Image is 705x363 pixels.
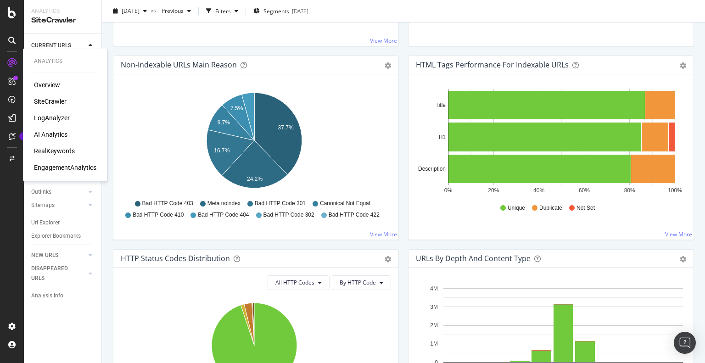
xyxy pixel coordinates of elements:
[385,256,391,262] div: gear
[680,256,686,262] div: gear
[19,132,28,140] div: Tooltip anchor
[250,4,312,18] button: Segments[DATE]
[674,332,696,354] div: Open Intercom Messenger
[121,89,388,195] svg: A chart.
[34,97,67,106] a: SiteCrawler
[430,304,438,310] text: 3M
[31,218,95,228] a: Url Explorer
[202,4,242,18] button: Filters
[320,200,370,207] span: Canonical Not Equal
[668,187,682,194] text: 100%
[416,254,531,263] div: URLs by Depth and Content Type
[230,105,243,112] text: 7.5%
[34,146,75,156] a: RealKeywords
[263,7,289,15] span: Segments
[34,163,96,172] a: EngagementAnalytics
[275,279,314,286] span: All HTTP Codes
[370,37,397,45] a: View More
[665,230,692,238] a: View More
[268,275,330,290] button: All HTTP Codes
[340,279,376,286] span: By HTTP Code
[122,7,140,15] span: 2025 Sep. 29th
[416,60,569,69] div: HTML Tags Performance for Indexable URLs
[539,204,562,212] span: Duplicate
[430,285,438,292] text: 4M
[680,62,686,69] div: gear
[31,201,86,210] a: Sitemaps
[31,264,86,283] a: DISAPPEARED URLS
[439,134,446,140] text: H1
[508,204,525,212] span: Unique
[142,200,193,207] span: Bad HTTP Code 403
[31,291,95,301] a: Analysis Info
[31,187,86,197] a: Outlinks
[34,113,70,123] a: LogAnalyzer
[31,251,86,260] a: NEW URLS
[430,322,438,329] text: 2M
[31,41,71,50] div: CURRENT URLS
[207,200,241,207] span: Meta noindex
[31,231,95,241] a: Explorer Bookmarks
[329,211,380,219] span: Bad HTTP Code 422
[579,187,590,194] text: 60%
[121,60,237,69] div: Non-Indexable URLs Main Reason
[488,187,499,194] text: 20%
[255,200,306,207] span: Bad HTTP Code 301
[31,218,60,228] div: Url Explorer
[158,7,184,15] span: Previous
[31,251,58,260] div: NEW URLS
[133,211,184,219] span: Bad HTTP Code 410
[31,201,55,210] div: Sitemaps
[247,176,263,182] text: 24.2%
[198,211,249,219] span: Bad HTTP Code 404
[385,62,391,69] div: gear
[31,291,63,301] div: Analysis Info
[430,341,438,347] text: 1M
[31,231,81,241] div: Explorer Bookmarks
[215,7,231,15] div: Filters
[109,4,151,18] button: [DATE]
[31,264,78,283] div: DISAPPEARED URLS
[332,275,391,290] button: By HTTP Code
[436,102,446,108] text: Title
[31,41,86,50] a: CURRENT URLS
[444,187,453,194] text: 0%
[34,80,60,89] a: Overview
[533,187,544,194] text: 40%
[31,15,94,26] div: SiteCrawler
[158,4,195,18] button: Previous
[214,147,229,154] text: 16.7%
[31,187,51,197] div: Outlinks
[418,166,446,172] text: Description
[370,230,397,238] a: View More
[292,7,308,15] div: [DATE]
[34,57,96,65] div: Analytics
[31,7,94,15] div: Analytics
[121,254,230,263] div: HTTP Status Codes Distribution
[218,119,230,126] text: 9.7%
[34,130,67,139] a: AI Analytics
[416,89,683,195] svg: A chart.
[624,187,635,194] text: 80%
[278,124,294,131] text: 37.7%
[263,211,314,219] span: Bad HTTP Code 302
[151,6,158,14] span: vs
[576,204,595,212] span: Not Set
